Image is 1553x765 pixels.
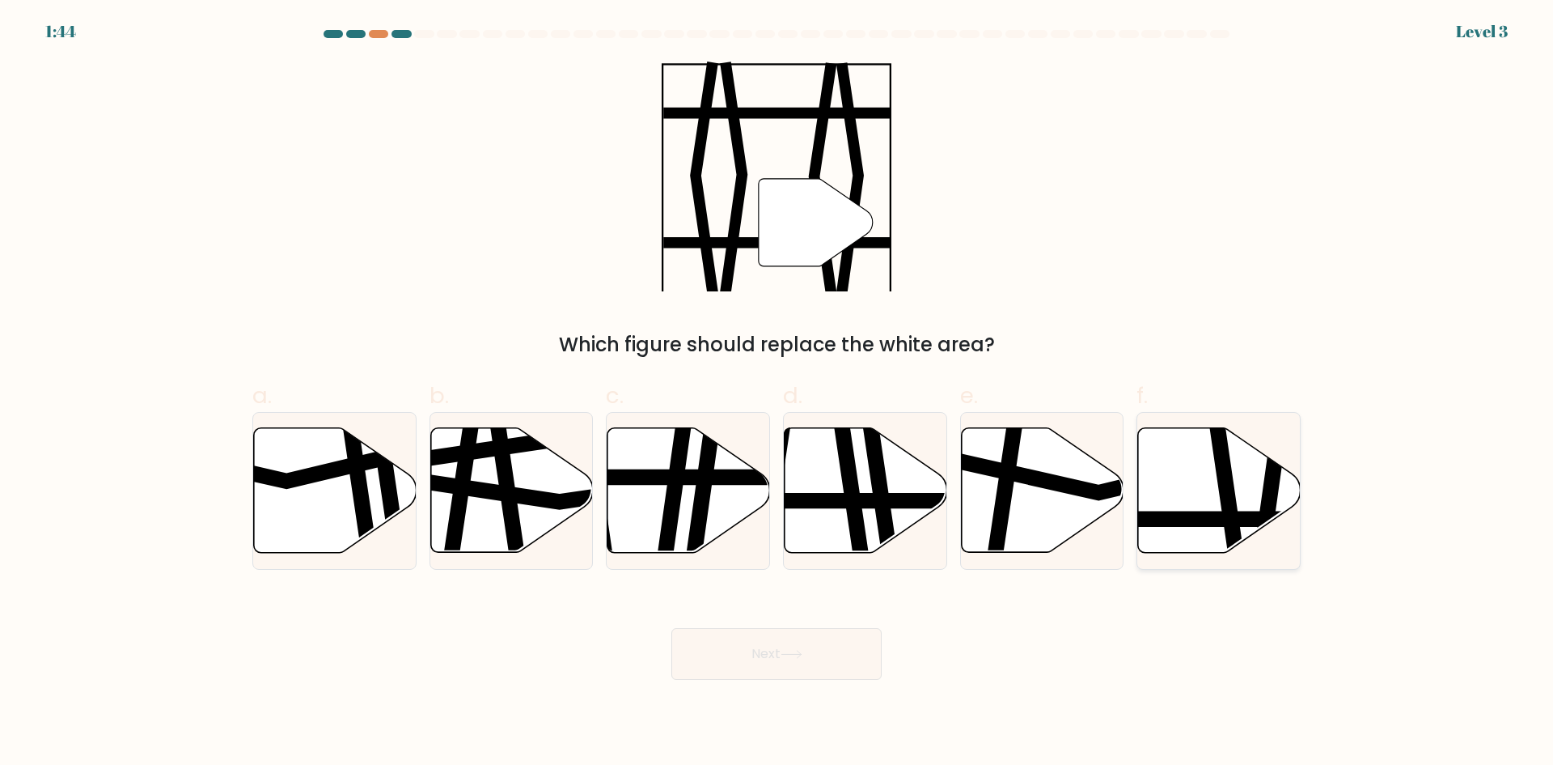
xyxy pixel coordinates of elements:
div: Level 3 [1456,19,1508,44]
span: a. [252,380,272,411]
span: d. [783,380,802,411]
g: " [759,179,873,266]
span: f. [1136,380,1148,411]
span: c. [606,380,624,411]
div: Which figure should replace the white area? [262,330,1291,359]
span: b. [430,380,449,411]
button: Next [671,628,882,680]
span: e. [960,380,978,411]
div: 1:44 [45,19,76,44]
